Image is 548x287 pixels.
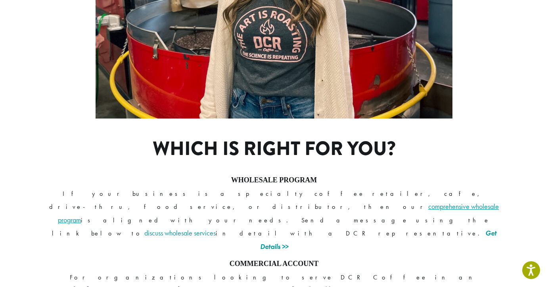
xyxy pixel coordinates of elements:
[105,138,444,161] h1: Which is right for you?
[48,188,500,253] p: If your business is a specialty coffee retailer, cafe, drive-thru, food service, or distributor, ...
[48,260,500,268] h4: COMMERCIAL ACCOUNT
[260,228,496,251] a: Get Details >>
[58,202,499,224] a: comprehensive wholesale program
[144,228,216,237] a: discuss wholesale services
[48,176,500,185] h4: WHOLESALE PROGRAM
